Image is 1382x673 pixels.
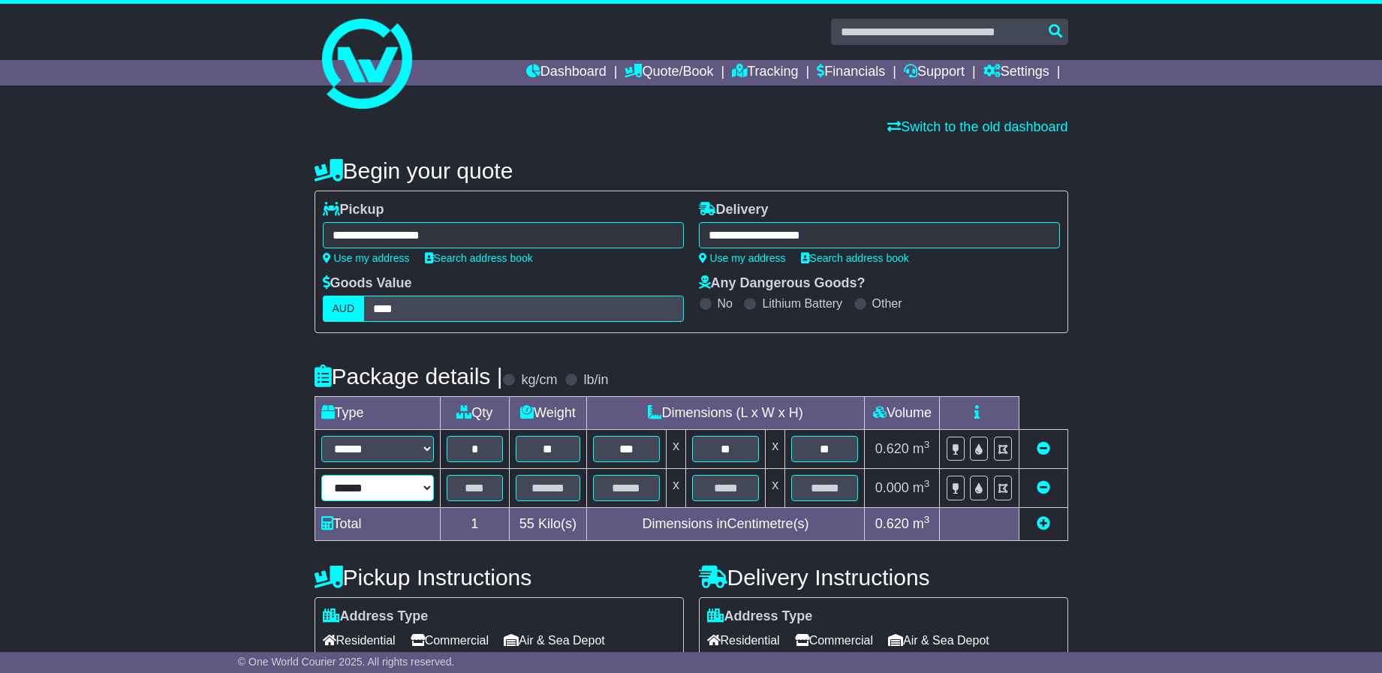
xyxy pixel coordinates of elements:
a: Add new item [1037,516,1050,531]
a: Support [904,60,965,86]
a: Remove this item [1037,480,1050,495]
td: Dimensions in Centimetre(s) [586,508,865,541]
a: Use my address [699,252,786,264]
label: Pickup [323,202,384,218]
sup: 3 [924,514,930,525]
sup: 3 [924,439,930,450]
h4: Delivery Instructions [699,565,1068,590]
td: x [666,469,685,508]
span: © One World Courier 2025. All rights reserved. [238,656,455,668]
label: Any Dangerous Goods? [699,275,866,292]
a: Quote/Book [625,60,713,86]
td: Type [315,397,440,430]
td: Weight [510,397,587,430]
sup: 3 [924,478,930,489]
td: x [766,430,785,469]
td: 1 [440,508,510,541]
a: Use my address [323,252,410,264]
a: Search address book [801,252,909,264]
a: Switch to the old dashboard [887,119,1067,134]
td: Volume [865,397,940,430]
td: Dimensions (L x W x H) [586,397,865,430]
label: Address Type [323,608,429,625]
a: Remove this item [1037,441,1050,456]
td: x [766,469,785,508]
h4: Pickup Instructions [315,565,684,590]
span: Air & Sea Depot [888,629,989,652]
span: m [913,480,930,495]
a: Search address book [425,252,533,264]
label: kg/cm [521,372,557,389]
label: Address Type [707,608,813,625]
a: Financials [817,60,885,86]
span: Commercial [411,629,489,652]
td: Total [315,508,440,541]
h4: Package details | [315,364,503,389]
span: m [913,441,930,456]
td: Kilo(s) [510,508,587,541]
span: Commercial [795,629,873,652]
a: Dashboard [526,60,607,86]
span: 55 [519,516,534,531]
label: AUD [323,296,365,322]
label: Other [872,296,902,311]
span: m [913,516,930,531]
label: Lithium Battery [762,296,842,311]
span: Residential [707,629,780,652]
a: Tracking [732,60,798,86]
span: Residential [323,629,396,652]
td: x [666,430,685,469]
label: lb/in [583,372,608,389]
td: Qty [440,397,510,430]
span: Air & Sea Depot [504,629,605,652]
label: Delivery [699,202,769,218]
label: No [718,296,733,311]
a: Settings [983,60,1049,86]
span: 0.620 [875,516,909,531]
label: Goods Value [323,275,412,292]
h4: Begin your quote [315,158,1068,183]
span: 0.620 [875,441,909,456]
span: 0.000 [875,480,909,495]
